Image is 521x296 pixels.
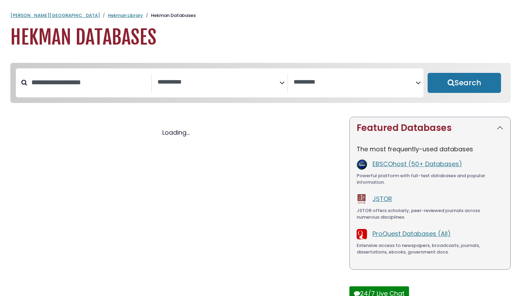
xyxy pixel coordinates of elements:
button: Featured Databases [350,117,510,139]
a: [PERSON_NAME][GEOGRAPHIC_DATA] [10,12,100,19]
nav: breadcrumb [10,12,511,19]
input: Search database by title or keyword [27,77,151,88]
nav: Search filters [10,63,511,103]
li: Hekman Databases [143,12,196,19]
a: ProQuest Databases (All) [372,229,451,238]
div: Powerful platform with full-text databases and popular information. [357,172,503,186]
div: Loading... [10,128,341,137]
div: JSTOR offers scholarly, peer-reviewed journals across numerous disciplines. [357,207,503,221]
a: Hekman Library [108,12,143,19]
div: Extensive access to newspapers, broadcasts, journals, dissertations, ebooks, government docs. [357,242,503,256]
textarea: Search [294,79,416,86]
a: EBSCOhost (50+ Databases) [372,160,462,168]
a: JSTOR [372,194,392,203]
h1: Hekman Databases [10,26,511,49]
textarea: Search [157,79,279,86]
button: Submit for Search Results [428,73,501,93]
p: The most frequently-used databases [357,144,503,154]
